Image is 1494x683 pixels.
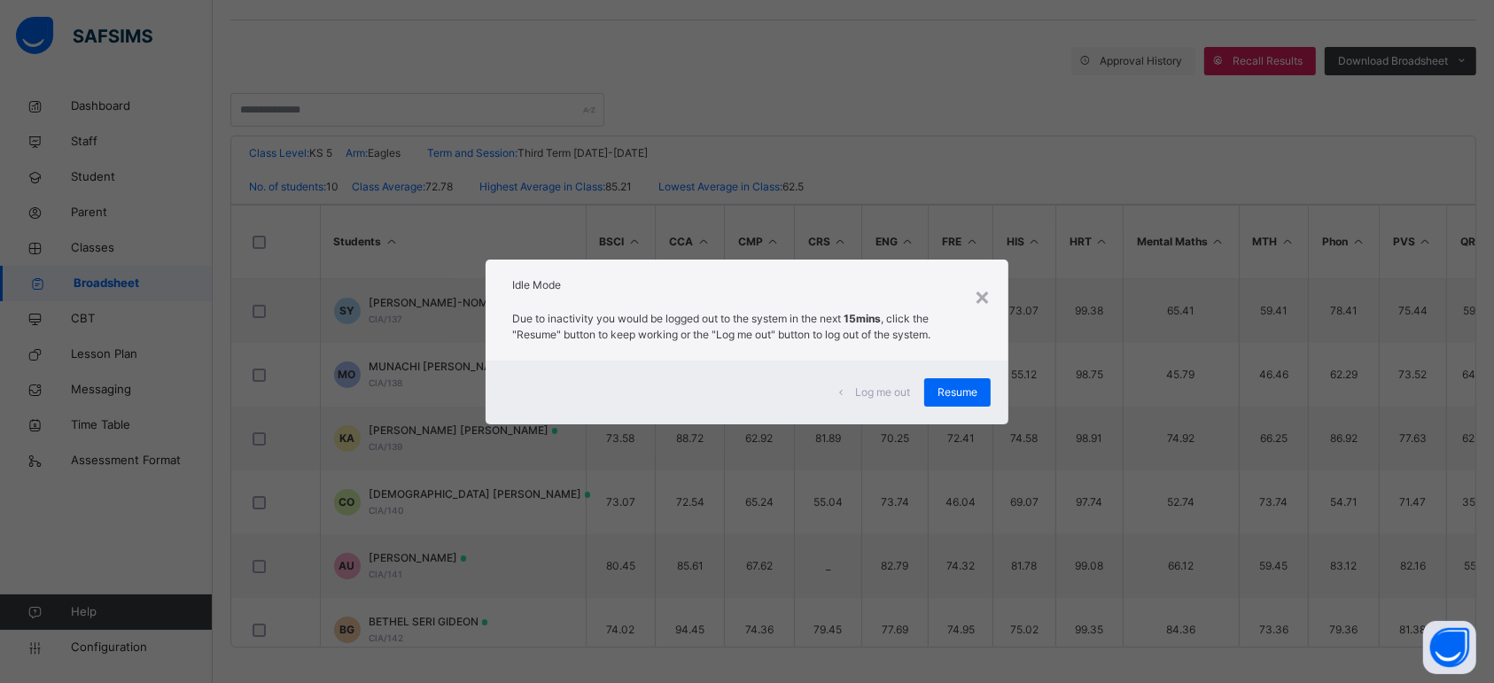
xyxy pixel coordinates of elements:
[855,384,910,400] span: Log me out
[512,277,982,293] h2: Idle Mode
[844,312,881,325] strong: 15mins
[512,311,982,343] p: Due to inactivity you would be logged out to the system in the next , click the "Resume" button t...
[938,384,977,400] span: Resume
[974,277,991,314] div: ×
[1423,621,1476,674] button: Open asap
